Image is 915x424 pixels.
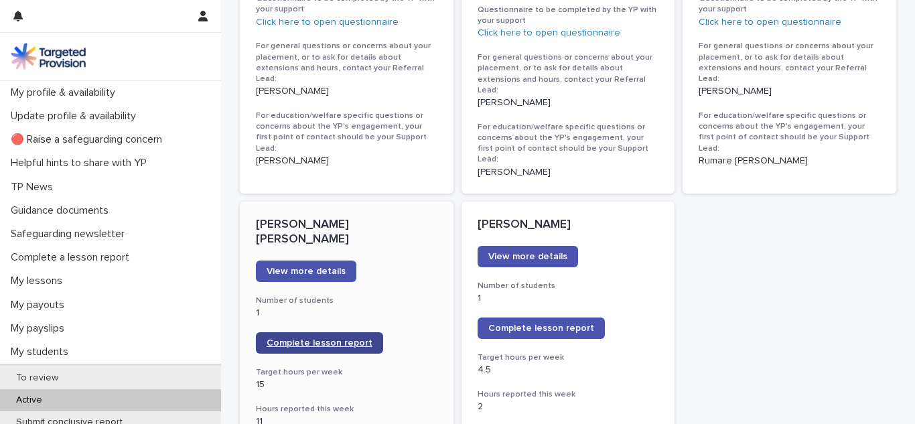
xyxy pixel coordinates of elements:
[5,372,69,384] p: To review
[478,5,659,26] h3: Questionnaire to be completed by the YP with your support
[267,267,346,276] span: View more details
[256,295,437,306] h3: Number of students
[256,41,437,84] h3: For general questions or concerns about your placement, or to ask for details about extensions an...
[699,41,880,84] h3: For general questions or concerns about your placement, or to ask for details about extensions an...
[478,317,605,339] a: Complete lesson report
[699,155,880,167] p: Rumare [PERSON_NAME]
[5,204,119,217] p: Guidance documents
[5,86,126,99] p: My profile & availability
[478,52,659,96] h3: For general questions or concerns about your placement, or to ask for details about extensions an...
[256,261,356,282] a: View more details
[478,281,659,291] h3: Number of students
[488,324,594,333] span: Complete lesson report
[256,367,437,378] h3: Target hours per week
[488,252,567,261] span: View more details
[699,111,880,154] h3: For education/welfare specific questions or concerns about the YP's engagement, your first point ...
[11,43,86,70] img: M5nRWzHhSzIhMunXDL62
[5,228,135,240] p: Safeguarding newsletter
[478,352,659,363] h3: Target hours per week
[256,17,399,27] a: Click here to open questionnaire
[267,338,372,348] span: Complete lesson report
[478,401,659,413] p: 2
[478,28,620,38] a: Click here to open questionnaire
[256,218,437,246] p: [PERSON_NAME] [PERSON_NAME]
[5,251,140,264] p: Complete a lesson report
[478,97,659,109] p: [PERSON_NAME]
[256,404,437,415] h3: Hours reported this week
[5,299,75,311] p: My payouts
[699,86,880,97] p: [PERSON_NAME]
[256,332,383,354] a: Complete lesson report
[478,218,659,232] p: [PERSON_NAME]
[5,133,173,146] p: 🔴 Raise a safeguarding concern
[478,293,659,304] p: 1
[5,346,79,358] p: My students
[5,157,157,169] p: Helpful hints to share with YP
[5,275,73,287] p: My lessons
[478,167,659,178] p: [PERSON_NAME]
[256,307,437,319] p: 1
[256,379,437,391] p: 15
[478,246,578,267] a: View more details
[256,155,437,167] p: [PERSON_NAME]
[5,110,147,123] p: Update profile & availability
[478,364,659,376] p: 4.5
[478,389,659,400] h3: Hours reported this week
[5,181,64,194] p: TP News
[478,122,659,165] h3: For education/welfare specific questions or concerns about the YP's engagement, your first point ...
[5,322,75,335] p: My payslips
[256,111,437,154] h3: For education/welfare specific questions or concerns about the YP's engagement, your first point ...
[256,86,437,97] p: [PERSON_NAME]
[699,17,841,27] a: Click here to open questionnaire
[5,395,53,406] p: Active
